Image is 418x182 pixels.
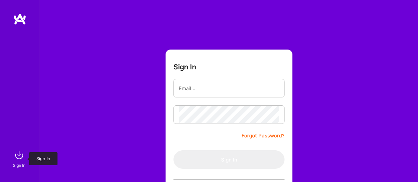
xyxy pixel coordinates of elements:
h3: Sign In [173,63,196,71]
input: Email... [179,80,279,97]
img: logo [13,13,26,25]
img: sign in [13,149,26,162]
a: sign inSign In [14,149,26,169]
button: Sign In [173,150,285,169]
div: Sign In [13,162,25,169]
a: Forgot Password? [242,132,285,140]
